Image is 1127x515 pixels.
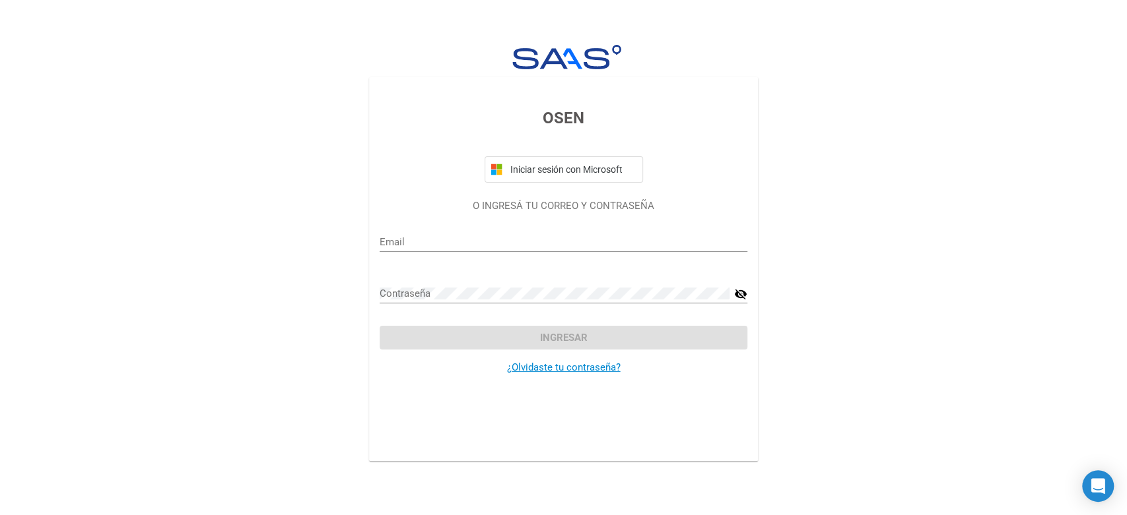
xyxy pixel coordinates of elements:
[1082,470,1114,502] div: Open Intercom Messenger
[380,106,747,130] h3: OSEN
[734,286,747,302] mat-icon: visibility_off
[507,361,621,373] a: ¿Olvidaste tu contraseña?
[508,164,637,175] span: Iniciar sesión con Microsoft
[380,326,747,349] button: Ingresar
[485,156,643,183] button: Iniciar sesión con Microsoft
[380,198,747,214] p: O INGRESÁ TU CORREO Y CONTRASEÑA
[540,332,588,344] span: Ingresar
